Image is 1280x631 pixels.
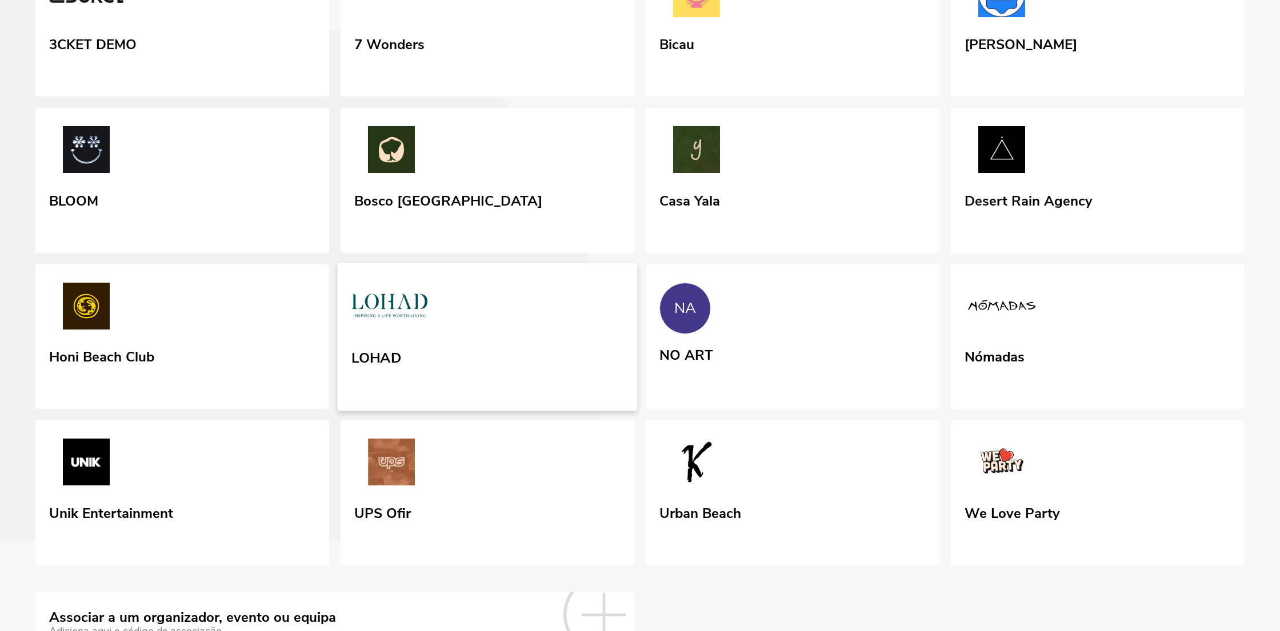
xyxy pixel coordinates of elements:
[659,189,720,210] div: Casa Yala
[351,345,401,366] div: LOHAD
[659,126,734,178] img: Casa Yala
[965,33,1077,53] div: [PERSON_NAME]
[49,610,336,626] div: Associar a um organizador, evento ou equipa
[354,126,429,178] img: Bosco Porto
[35,264,329,409] a: Honi Beach Club Honi Beach Club
[674,300,696,317] div: NA
[351,282,427,334] img: LOHAD
[659,501,741,522] div: Urban Beach
[49,189,98,210] div: BLOOM
[49,345,154,365] div: Honi Beach Club
[965,501,1060,522] div: We Love Party
[49,33,137,53] div: 3CKET DEMO
[965,189,1093,210] div: Desert Rain Agency
[965,126,1039,178] img: Desert Rain Agency
[341,420,634,565] a: UPS Ofir UPS Ofir
[659,343,713,364] div: NO ART
[659,439,734,490] img: Urban Beach
[354,33,425,53] div: 7 Wonders
[965,345,1025,365] div: Nómadas
[35,108,329,253] a: BLOOM BLOOM
[965,283,1039,334] img: Nómadas
[49,439,123,490] img: Unik Entertainment
[646,264,939,407] a: NA NO ART
[354,501,411,522] div: UPS Ofir
[354,439,429,490] img: UPS Ofir
[341,108,634,253] a: Bosco Porto Bosco [GEOGRAPHIC_DATA]
[951,420,1245,565] a: We Love Party We Love Party
[659,33,694,53] div: Bicau
[35,420,329,565] a: Unik Entertainment Unik Entertainment
[49,283,123,334] img: Honi Beach Club
[646,108,939,253] a: Casa Yala Casa Yala
[49,501,173,522] div: Unik Entertainment
[646,420,939,565] a: Urban Beach Urban Beach
[338,263,637,411] a: LOHAD LOHAD
[965,439,1039,490] img: We Love Party
[951,264,1245,409] a: Nómadas Nómadas
[49,126,123,178] img: BLOOM
[951,108,1245,253] a: Desert Rain Agency Desert Rain Agency
[354,189,542,210] div: Bosco [GEOGRAPHIC_DATA]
